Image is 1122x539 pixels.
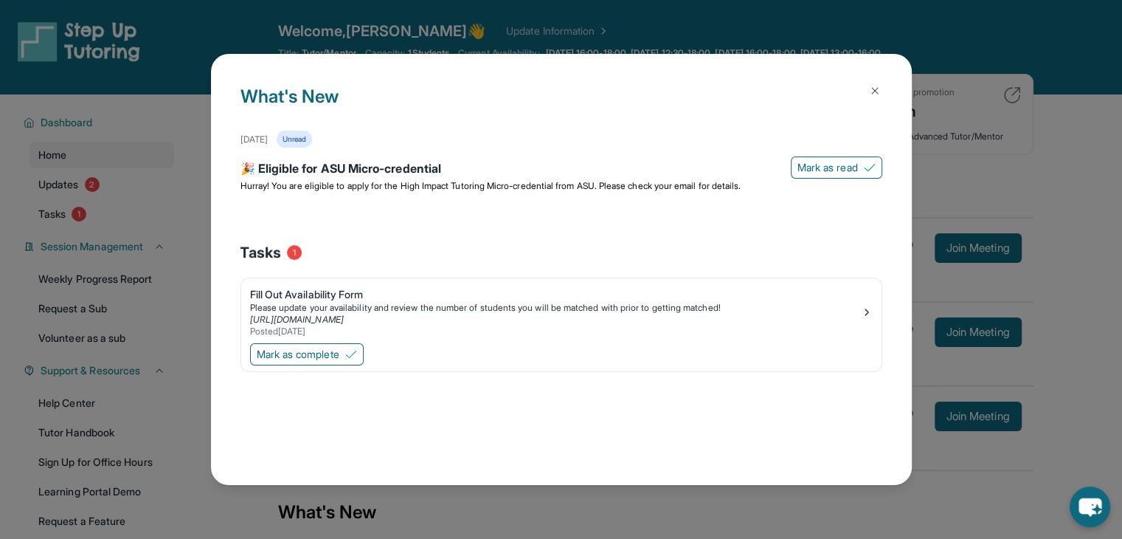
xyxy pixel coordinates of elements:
[287,245,302,260] span: 1
[250,302,861,314] div: Please update your availability and review the number of students you will be matched with prior ...
[240,159,882,180] div: 🎉 Eligible for ASU Micro-credential
[791,157,882,179] button: Mark as read
[345,349,357,360] img: Mark as complete
[240,180,741,191] span: Hurray! You are eligible to apply for the High Impact Tutoring Micro-credential from ASU. Please ...
[797,160,858,175] span: Mark as read
[864,162,876,174] img: Mark as read
[240,242,281,263] span: Tasks
[257,347,339,362] span: Mark as complete
[240,134,268,145] div: [DATE]
[1070,487,1110,527] button: chat-button
[869,85,881,97] img: Close Icon
[240,83,882,131] h1: What's New
[250,314,344,325] a: [URL][DOMAIN_NAME]
[250,326,861,337] div: Posted [DATE]
[250,287,861,302] div: Fill Out Availability Form
[250,343,364,365] button: Mark as complete
[277,131,312,148] div: Unread
[241,278,882,340] a: Fill Out Availability FormPlease update your availability and review the number of students you w...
